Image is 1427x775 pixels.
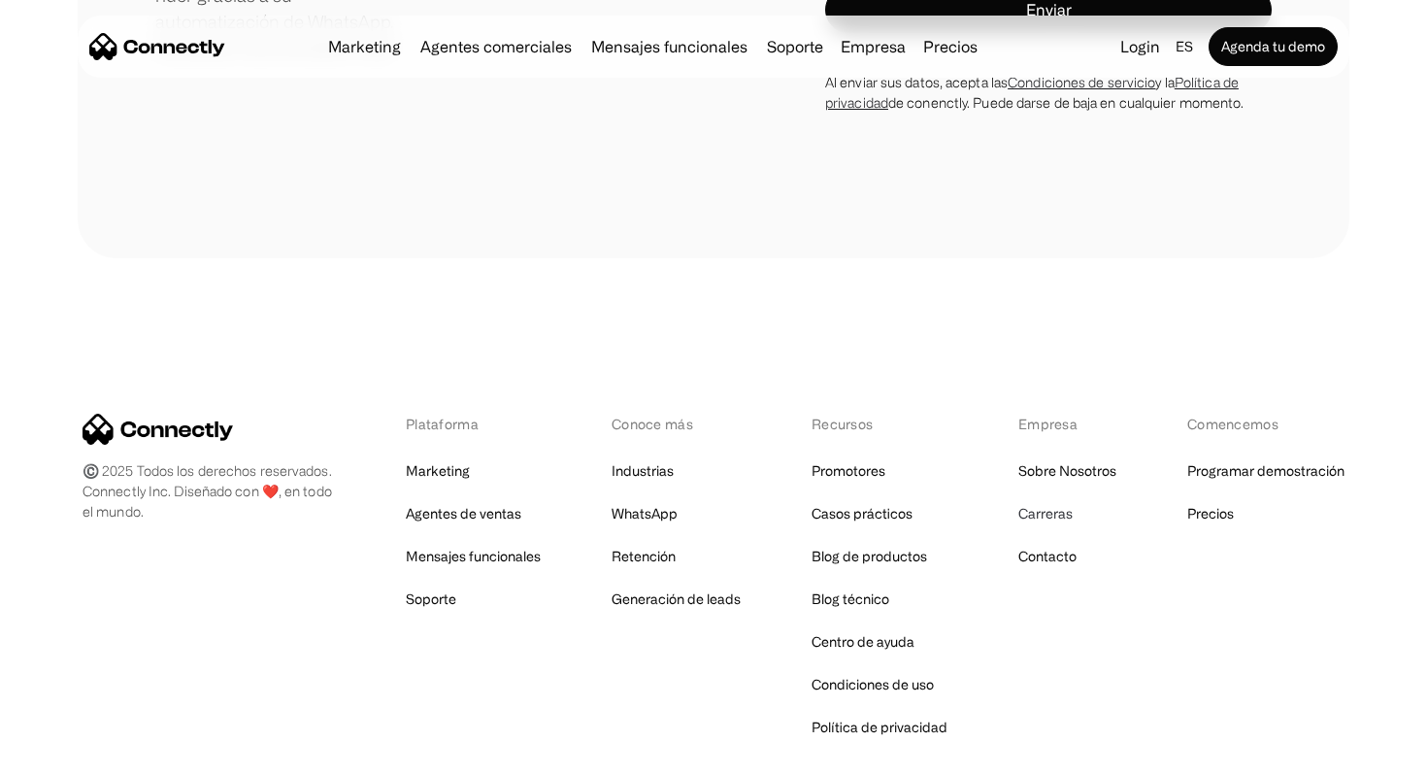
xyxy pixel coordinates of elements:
ul: Language list [39,741,116,768]
a: Programar demostración [1187,457,1344,485]
aside: Language selected: Español [19,739,116,768]
a: Agentes comerciales [413,39,580,54]
a: Agenda tu demo [1209,27,1338,66]
a: Soporte [759,39,831,54]
a: Mensajes funcionales [583,39,755,54]
div: es [1176,33,1193,60]
div: Al enviar sus datos, acepta las y la de conenctly. Puede darse de baja en cualquier momento. [825,72,1272,113]
div: Empresa [835,33,912,60]
a: Casos prácticos [812,500,913,527]
a: Industrias [612,457,674,485]
a: WhatsApp [612,500,678,527]
a: Marketing [320,39,409,54]
a: Blog de productos [812,543,927,570]
a: Condiciones de uso [812,671,934,698]
div: Recursos [812,414,947,434]
a: Condiciones de servicio [1008,75,1155,89]
a: Generación de leads [612,586,741,613]
div: Conoce más [612,414,741,434]
div: es [1168,33,1205,60]
a: Carreras [1018,500,1073,527]
div: Comencemos [1187,414,1344,434]
a: Promotores [812,457,885,485]
a: Mensajes funcionales [406,543,541,570]
a: Contacto [1018,543,1077,570]
div: Plataforma [406,414,541,434]
a: Soporte [406,586,456,613]
a: Blog técnico [812,586,889,613]
a: home [89,32,225,61]
a: Marketing [406,457,470,485]
a: Política de privacidad [812,714,947,741]
a: Agentes de ventas [406,500,521,527]
a: Precios [915,39,985,54]
a: Precios [1187,500,1234,527]
a: Retención [612,543,676,570]
a: Sobre Nosotros [1018,457,1116,485]
a: Centro de ayuda [812,628,914,656]
div: Empresa [1018,414,1116,434]
a: Login [1112,33,1168,60]
div: Empresa [841,33,906,60]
